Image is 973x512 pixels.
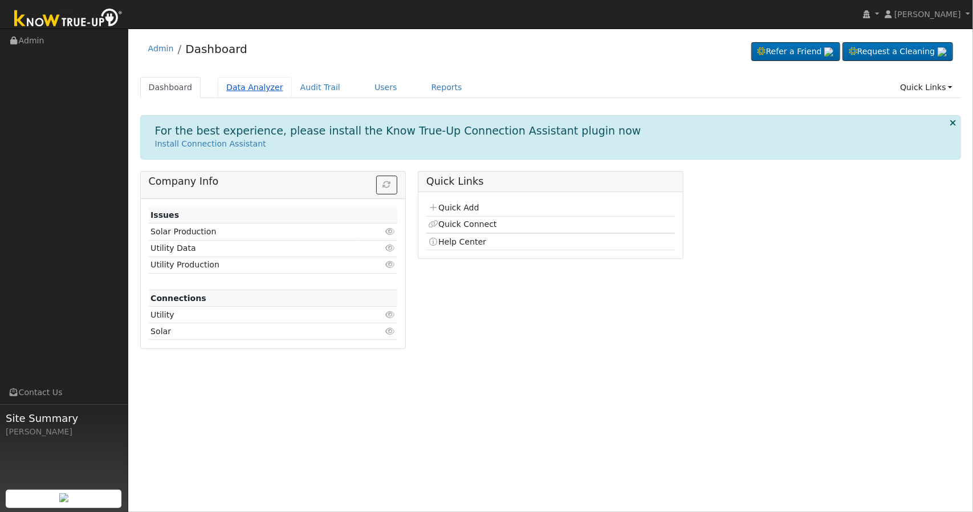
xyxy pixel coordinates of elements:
[6,426,122,438] div: [PERSON_NAME]
[385,261,396,269] i: Click to view
[149,240,357,257] td: Utility Data
[292,77,349,98] a: Audit Trail
[428,203,479,212] a: Quick Add
[842,42,953,62] a: Request a Cleaning
[428,237,486,246] a: Help Center
[185,42,247,56] a: Dashboard
[385,244,396,252] i: Click to view
[148,44,174,53] a: Admin
[894,10,961,19] span: [PERSON_NAME]
[426,176,675,188] h5: Quick Links
[366,77,406,98] a: Users
[385,227,396,235] i: Click to view
[423,77,471,98] a: Reports
[9,6,128,32] img: Know True-Up
[824,47,833,56] img: retrieve
[59,493,68,502] img: retrieve
[149,224,357,240] td: Solar Production
[218,77,292,98] a: Data Analyzer
[155,124,641,137] h1: For the best experience, please install the Know True-Up Connection Assistant plugin now
[149,176,397,188] h5: Company Info
[891,77,961,98] a: Quick Links
[149,257,357,273] td: Utility Production
[149,323,357,340] td: Solar
[150,210,179,220] strong: Issues
[938,47,947,56] img: retrieve
[149,307,357,323] td: Utility
[6,411,122,426] span: Site Summary
[428,220,496,229] a: Quick Connect
[385,311,396,319] i: Click to view
[150,294,206,303] strong: Connections
[385,327,396,335] i: Click to view
[751,42,840,62] a: Refer a Friend
[140,77,201,98] a: Dashboard
[155,139,266,148] a: Install Connection Assistant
